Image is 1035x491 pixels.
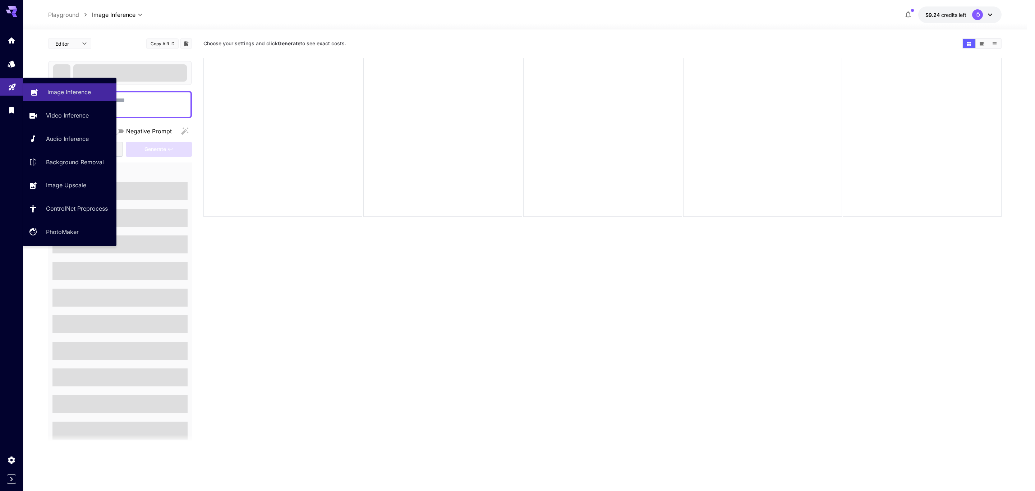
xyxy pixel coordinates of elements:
button: Show media in grid view [963,39,975,48]
p: Image Inference [47,88,91,96]
b: Generate [278,40,300,46]
div: Playground [8,80,17,89]
h4: Adjust [52,167,188,174]
span: Negative Prompt [126,127,172,136]
div: Show media in grid viewShow media in video viewShow media in list view [962,38,1002,49]
div: Home [7,36,16,45]
button: $9.23533 [918,6,1002,23]
span: Editor [55,40,78,47]
a: Image Upscale [23,176,116,194]
span: Image Inference [92,10,135,19]
a: Background Removal [23,153,116,171]
nav: breadcrumb [48,10,92,19]
p: Playground [48,10,79,19]
p: ControlNet Preprocess [46,204,108,213]
a: Audio Inference [23,130,116,148]
p: Background Removal [46,158,104,166]
button: Add to library [183,39,189,48]
div: Models [7,59,16,68]
span: $9.24 [925,12,941,18]
button: Show media in list view [988,39,1001,48]
span: Choose your settings and click to see exact costs. [203,40,346,46]
p: Video Inference [46,111,89,120]
p: Audio Inference [46,134,89,143]
div: Sohbet Aracı [999,456,1035,491]
iframe: Chat Widget [999,456,1035,491]
div: $9.23533 [925,11,966,19]
p: PhotoMaker [46,228,79,236]
button: Show media in video view [976,39,988,48]
a: ControlNet Preprocess [23,200,116,217]
button: Copy AIR ID [146,38,179,49]
a: PhotoMaker [23,223,116,241]
span: credits left [941,12,966,18]
div: Settings [7,455,16,464]
button: Expand sidebar [7,474,16,484]
a: Video Inference [23,107,116,124]
a: Image Inference [23,83,116,101]
div: IÖ [972,9,983,20]
div: Library [7,106,16,115]
p: Image Upscale [46,181,86,189]
div: Please fill the prompt [126,142,192,157]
